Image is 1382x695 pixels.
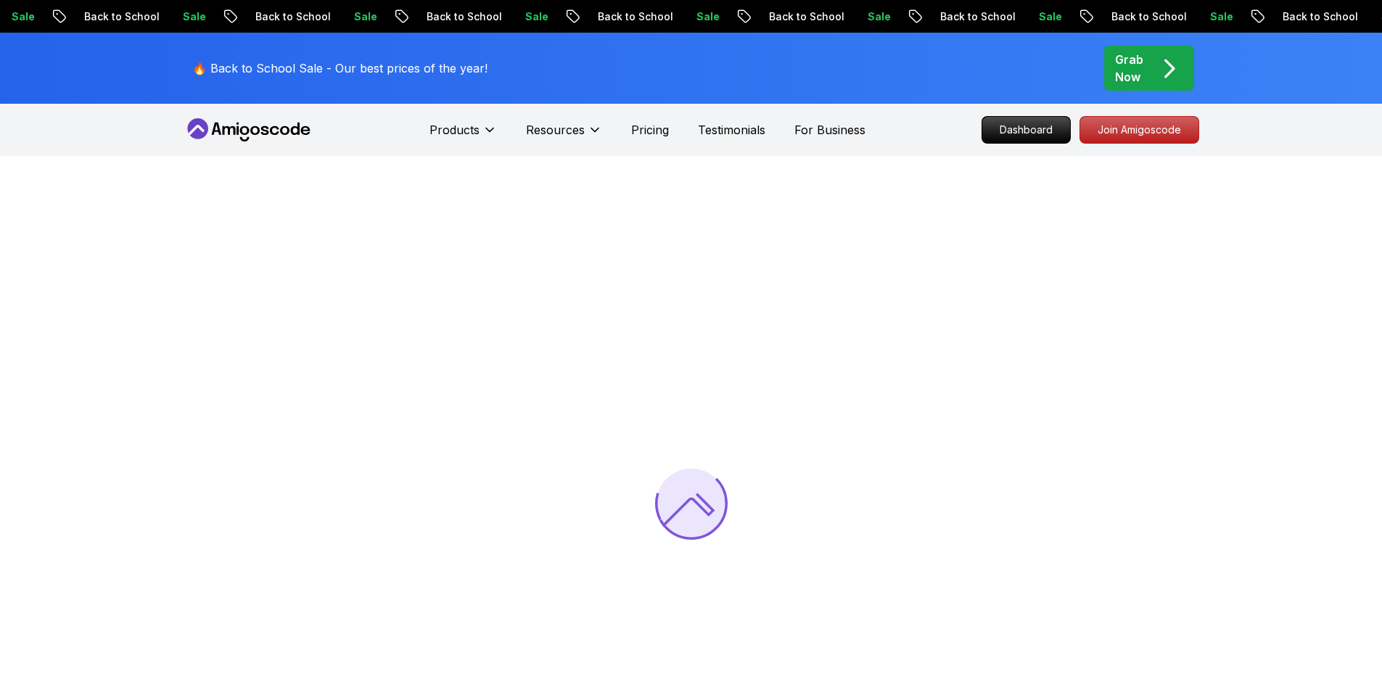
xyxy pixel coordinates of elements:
[429,121,497,150] button: Products
[1115,51,1143,86] p: Grab Now
[73,9,171,24] p: Back to School
[794,121,865,139] a: For Business
[757,9,856,24] p: Back to School
[982,117,1070,143] p: Dashboard
[526,121,602,150] button: Resources
[1079,116,1199,144] a: Join Amigoscode
[698,121,765,139] a: Testimonials
[685,9,731,24] p: Sale
[171,9,218,24] p: Sale
[929,9,1027,24] p: Back to School
[586,9,685,24] p: Back to School
[1271,9,1370,24] p: Back to School
[514,9,560,24] p: Sale
[856,9,902,24] p: Sale
[1027,9,1074,24] p: Sale
[1080,117,1198,143] p: Join Amigoscode
[1100,9,1198,24] p: Back to School
[982,116,1071,144] a: Dashboard
[526,121,585,139] p: Resources
[415,9,514,24] p: Back to School
[342,9,389,24] p: Sale
[631,121,669,139] a: Pricing
[244,9,342,24] p: Back to School
[192,59,488,77] p: 🔥 Back to School Sale - Our best prices of the year!
[1198,9,1245,24] p: Sale
[429,121,480,139] p: Products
